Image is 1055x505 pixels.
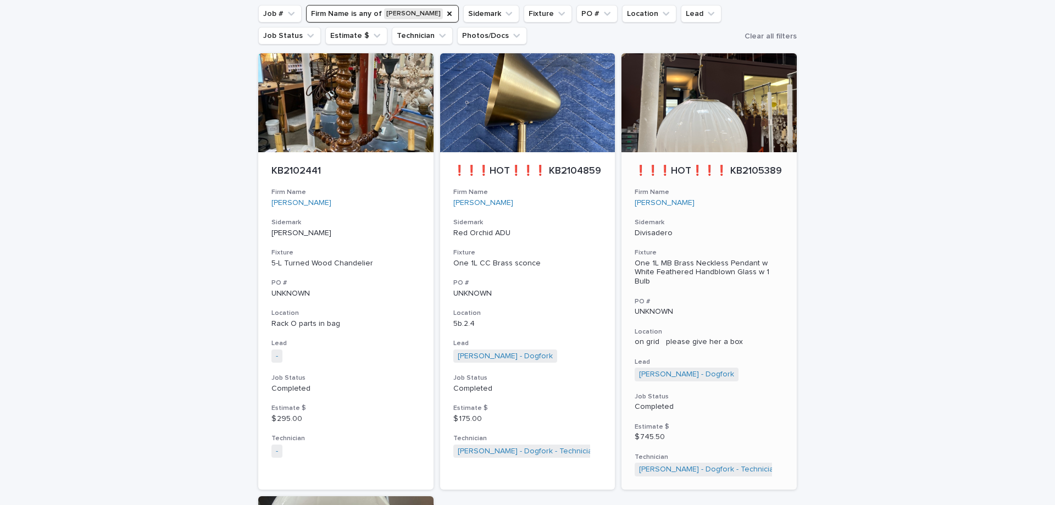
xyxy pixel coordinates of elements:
h3: Job Status [453,374,602,382]
a: ❗❗❗HOT❗❗❗ KB2105389Firm Name[PERSON_NAME] SidemarkDivisaderoFixtureOne 1L MB Brass Neckless Penda... [621,53,797,490]
p: on grid please give her a box [635,337,784,347]
h3: Location [635,328,784,336]
a: KB2102441Firm Name[PERSON_NAME] Sidemark[PERSON_NAME]Fixture5-L Turned Wood ChandelierPO #UNKNOWN... [258,53,434,490]
button: Firm Name [306,5,459,23]
h3: Estimate $ [453,404,602,413]
a: - [276,447,278,456]
h3: Firm Name [635,188,784,197]
h3: Job Status [635,392,784,401]
h3: Fixture [271,248,420,257]
h3: Technician [453,434,602,443]
h3: Estimate $ [635,423,784,431]
button: Sidemark [463,5,519,23]
p: $ 175.00 [453,414,602,424]
button: Job # [258,5,302,23]
a: [PERSON_NAME] - Dogfork - Technician [458,447,597,456]
h3: PO # [635,297,784,306]
button: Clear all filters [740,28,797,45]
h3: Lead [453,339,602,348]
p: ❗❗❗HOT❗❗❗ KB2105389 [635,165,784,177]
a: - [276,352,278,361]
h3: Sidemark [635,218,784,227]
h3: Firm Name [271,188,420,197]
p: Completed [635,402,784,412]
p: $ 295.00 [271,414,420,424]
p: 5b.2.4 [453,319,602,329]
span: Clear all filters [745,32,797,40]
button: PO # [576,5,618,23]
button: Location [622,5,676,23]
p: [PERSON_NAME] [271,229,420,238]
div: 5-L Turned Wood Chandelier [271,259,420,268]
h3: Sidemark [453,218,602,227]
h3: Estimate $ [271,404,420,413]
h3: Location [271,309,420,318]
h3: Technician [271,434,420,443]
h3: Lead [635,358,784,367]
div: One 1L MB Brass Neckless Pendant w White Feathered Handblown Glass w 1 Bulb [635,259,784,286]
button: Photos/Docs [457,27,527,45]
p: Completed [271,384,420,393]
h3: Job Status [271,374,420,382]
h3: Firm Name [453,188,602,197]
a: [PERSON_NAME] [271,198,331,208]
h3: Fixture [453,248,602,257]
h3: Sidemark [271,218,420,227]
button: Technician [392,27,453,45]
p: UNKNOWN [271,289,420,298]
p: Rack O parts in bag [271,319,420,329]
button: Job Status [258,27,321,45]
p: KB2102441 [271,165,420,177]
button: Estimate $ [325,27,387,45]
p: Divisadero [635,229,784,238]
p: UNKNOWN [453,289,602,298]
p: Completed [453,384,602,393]
h3: Location [453,309,602,318]
p: UNKNOWN [635,307,784,317]
div: One 1L CC Brass sconce [453,259,602,268]
h3: Technician [635,453,784,462]
p: Red Orchid ADU [453,229,602,238]
a: [PERSON_NAME] - Dogfork [458,352,553,361]
a: [PERSON_NAME] - Dogfork [639,370,734,379]
h3: PO # [453,279,602,287]
p: $ 745.50 [635,432,784,442]
p: ❗❗❗HOT❗❗❗ KB2104859 [453,165,602,177]
h3: PO # [271,279,420,287]
a: [PERSON_NAME] [635,198,695,208]
a: [PERSON_NAME] - Dogfork - Technician [639,465,778,474]
h3: Lead [271,339,420,348]
button: Fixture [524,5,572,23]
a: [PERSON_NAME] [453,198,513,208]
a: ❗❗❗HOT❗❗❗ KB2104859Firm Name[PERSON_NAME] SidemarkRed Orchid ADUFixtureOne 1L CC Brass sconcePO #... [440,53,615,490]
h3: Fixture [635,248,784,257]
button: Lead [681,5,721,23]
